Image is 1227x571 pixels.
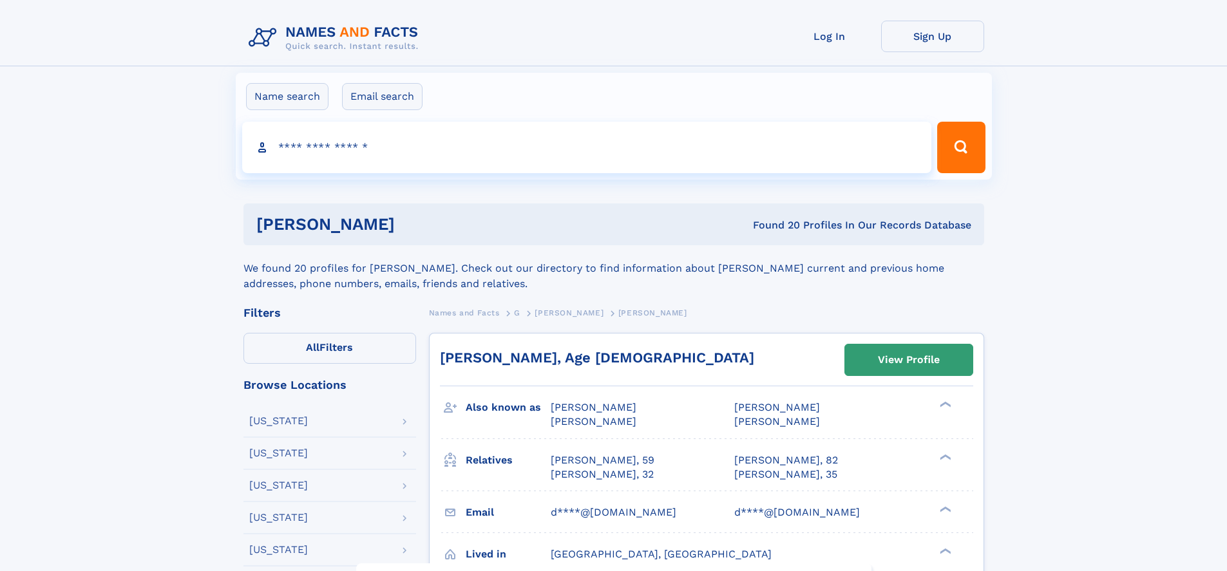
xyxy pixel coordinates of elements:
[551,401,636,413] span: [PERSON_NAME]
[466,397,551,418] h3: Also known as
[535,308,604,317] span: [PERSON_NAME]
[246,83,328,110] label: Name search
[256,216,574,232] h1: [PERSON_NAME]
[845,344,973,375] a: View Profile
[937,505,952,513] div: ❯
[535,304,604,321] a: [PERSON_NAME]
[878,345,940,375] div: View Profile
[342,83,423,110] label: Email search
[306,341,319,353] span: All
[551,415,636,427] span: [PERSON_NAME]
[249,416,308,426] div: [US_STATE]
[243,333,416,364] label: Filters
[249,448,308,458] div: [US_STATE]
[243,307,416,319] div: Filters
[937,400,952,409] div: ❯
[249,545,308,555] div: [US_STATE]
[243,245,984,292] div: We found 20 profiles for [PERSON_NAME]. Check out our directory to find information about [PERSON...
[440,350,754,366] a: [PERSON_NAME], Age [DEMOGRAPHIC_DATA]
[734,415,820,427] span: [PERSON_NAME]
[551,453,654,467] a: [PERSON_NAME], 59
[243,21,429,55] img: Logo Names and Facts
[466,501,551,523] h3: Email
[734,467,837,482] a: [PERSON_NAME], 35
[881,21,984,52] a: Sign Up
[734,453,838,467] a: [PERSON_NAME], 82
[778,21,881,52] a: Log In
[937,453,952,461] div: ❯
[937,122,985,173] button: Search Button
[242,122,932,173] input: search input
[514,304,520,321] a: G
[734,401,820,413] span: [PERSON_NAME]
[466,449,551,471] h3: Relatives
[249,512,308,523] div: [US_STATE]
[618,308,687,317] span: [PERSON_NAME]
[514,308,520,317] span: G
[937,547,952,555] div: ❯
[466,543,551,565] h3: Lived in
[574,218,971,232] div: Found 20 Profiles In Our Records Database
[551,548,772,560] span: [GEOGRAPHIC_DATA], [GEOGRAPHIC_DATA]
[249,480,308,491] div: [US_STATE]
[429,304,500,321] a: Names and Facts
[551,467,654,482] a: [PERSON_NAME], 32
[243,379,416,391] div: Browse Locations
